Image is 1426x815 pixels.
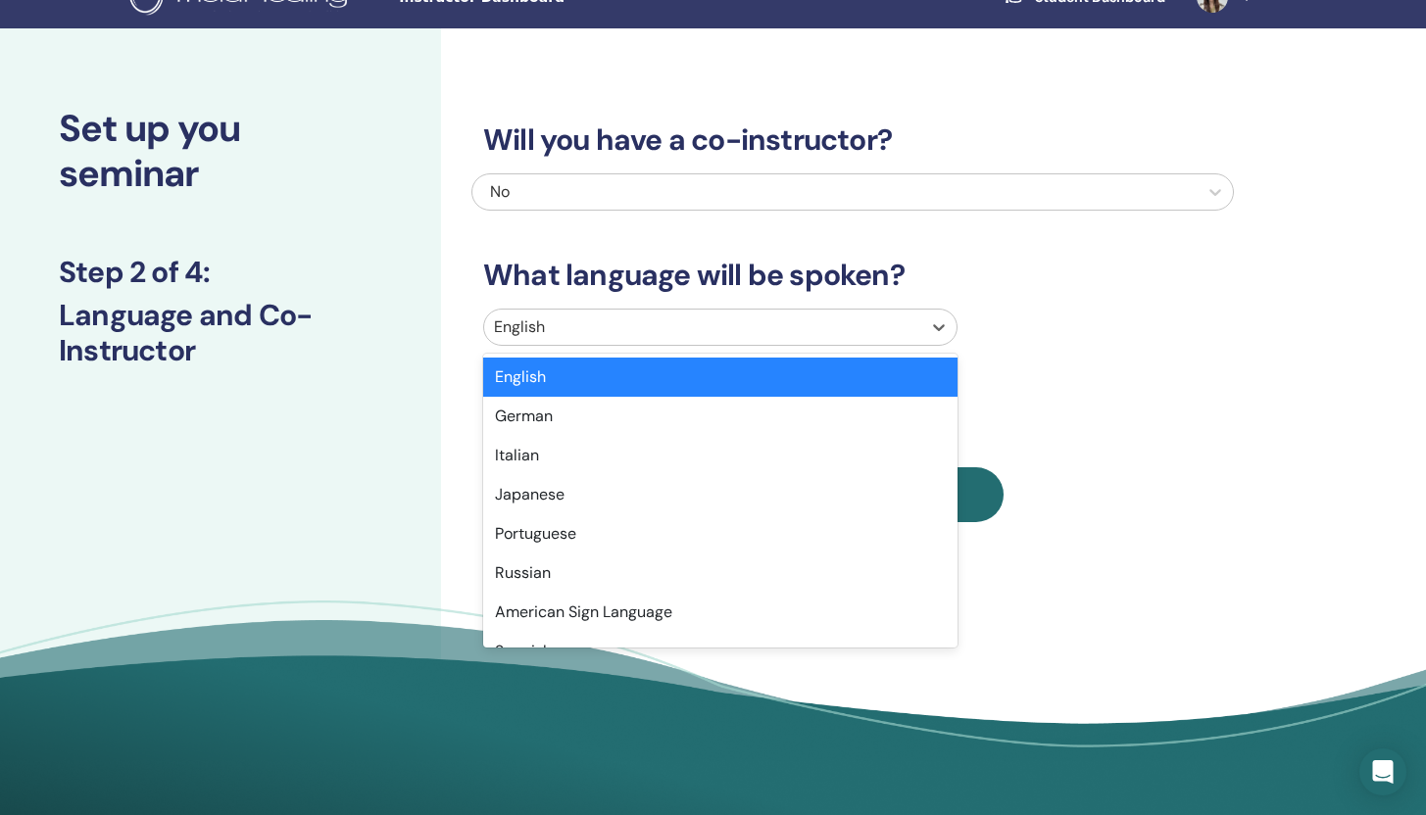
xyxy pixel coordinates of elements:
[483,436,958,475] div: Italian
[483,397,958,436] div: German
[471,258,1234,293] h3: What language will be spoken?
[483,553,958,593] div: Russian
[483,475,958,514] div: Japanese
[59,298,382,368] h3: Language and Co-Instructor
[1359,748,1406,795] div: Open Intercom Messenger
[483,358,958,397] div: English
[471,122,1234,158] h3: Will you have a co-instructor?
[483,632,958,671] div: Spanish
[59,255,382,290] h3: Step 2 of 4 :
[483,514,958,553] div: Portuguese
[490,181,510,202] span: No
[59,107,382,196] h2: Set up you seminar
[483,593,958,632] div: American Sign Language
